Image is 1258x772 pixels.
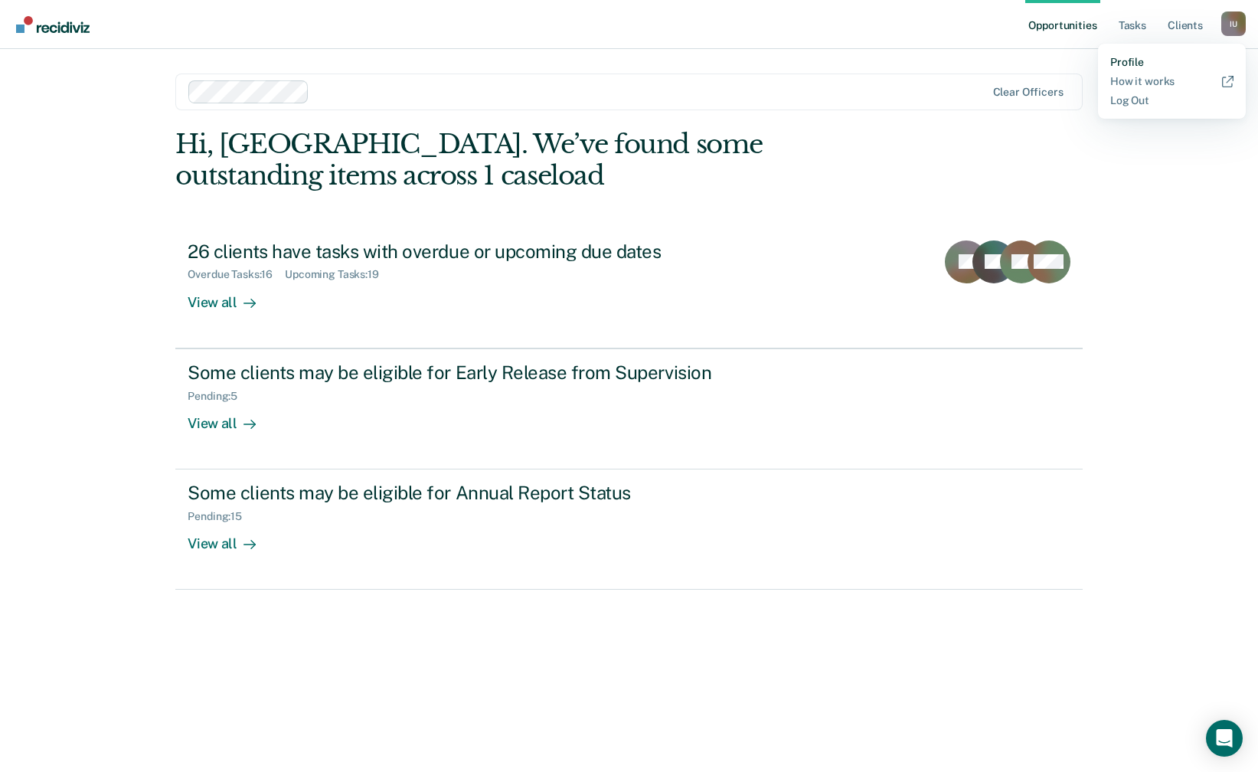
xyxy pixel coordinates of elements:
button: Profile dropdown button [1221,11,1246,36]
div: Some clients may be eligible for Early Release from Supervision [188,361,725,384]
div: 26 clients have tasks with overdue or upcoming due dates [188,240,725,263]
div: Clear officers [993,86,1064,99]
a: Some clients may be eligible for Early Release from SupervisionPending:5View all [175,348,1082,469]
a: Some clients may be eligible for Annual Report StatusPending:15View all [175,469,1082,590]
a: Profile [1110,56,1233,69]
div: Upcoming Tasks : 19 [285,268,391,281]
div: Overdue Tasks : 16 [188,268,285,281]
div: I U [1221,11,1246,36]
div: Open Intercom Messenger [1206,720,1243,757]
a: 26 clients have tasks with overdue or upcoming due datesOverdue Tasks:16Upcoming Tasks:19View all [175,228,1082,348]
div: View all [188,402,273,432]
a: How it works [1110,75,1233,88]
div: Some clients may be eligible for Annual Report Status [188,482,725,504]
div: Pending : 5 [188,390,250,403]
div: View all [188,523,273,553]
div: Hi, [GEOGRAPHIC_DATA]. We’ve found some outstanding items across 1 caseload [175,129,900,191]
a: Log Out [1110,94,1233,107]
div: View all [188,281,273,311]
img: Recidiviz [16,16,90,33]
div: Pending : 15 [188,510,254,523]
